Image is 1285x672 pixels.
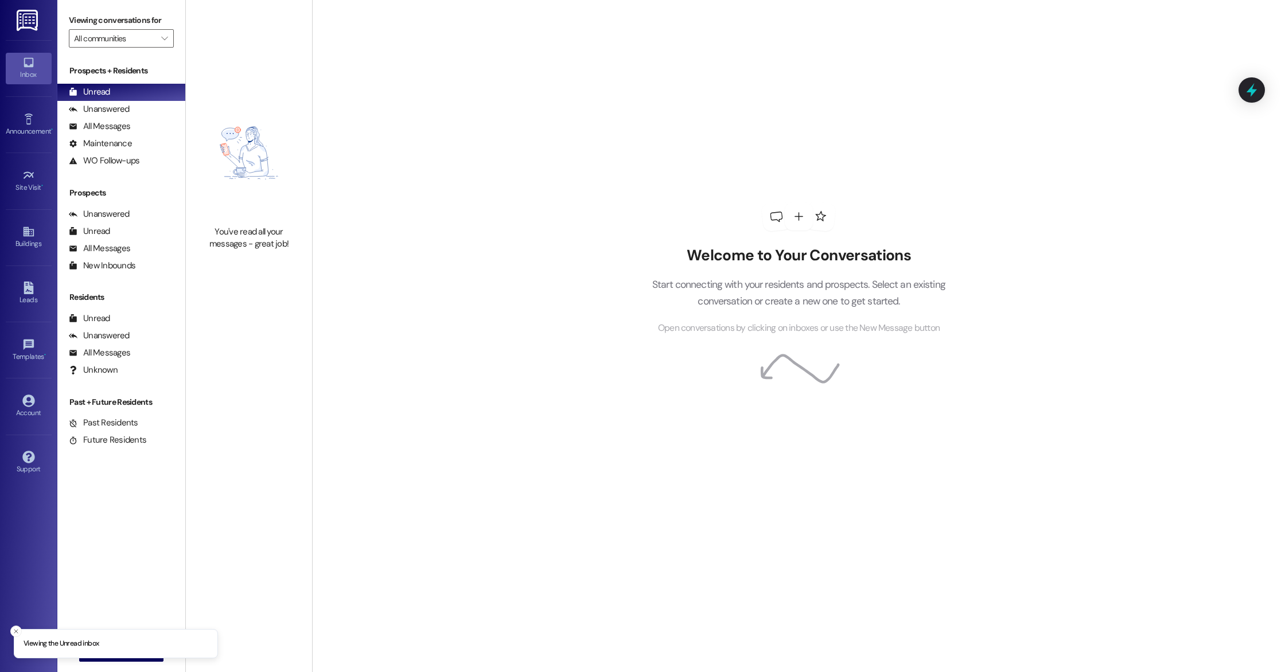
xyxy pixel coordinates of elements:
div: WO Follow-ups [69,155,139,167]
div: All Messages [69,120,130,132]
i:  [161,34,168,43]
a: Account [6,391,52,422]
div: Unanswered [69,103,130,115]
span: Open conversations by clicking on inboxes or use the New Message button [658,321,940,335]
div: Unknown [69,364,118,376]
label: Viewing conversations for [69,11,174,29]
a: Support [6,447,52,478]
div: Unanswered [69,330,130,342]
div: You've read all your messages - great job! [198,226,299,251]
a: Templates • [6,335,52,366]
h2: Welcome to Your Conversations [634,247,963,265]
div: Unread [69,225,110,237]
button: Close toast [10,626,22,637]
div: Residents [57,291,185,303]
span: • [51,126,53,134]
div: New Inbounds [69,260,135,272]
span: • [44,351,46,359]
div: Future Residents [69,434,146,446]
div: Prospects + Residents [57,65,185,77]
p: Viewing the Unread inbox [24,639,99,649]
input: All communities [74,29,155,48]
div: Unanswered [69,208,130,220]
div: Unread [69,312,110,325]
a: Buildings [6,222,52,253]
a: Inbox [6,53,52,84]
span: • [41,182,43,190]
div: Prospects [57,187,185,199]
a: Site Visit • [6,166,52,197]
img: empty-state [198,85,299,220]
div: Unread [69,86,110,98]
a: Leads [6,278,52,309]
div: All Messages [69,243,130,255]
div: Past + Future Residents [57,396,185,408]
div: Past Residents [69,417,138,429]
img: ResiDesk Logo [17,10,40,31]
div: All Messages [69,347,130,359]
p: Start connecting with your residents and prospects. Select an existing conversation or create a n... [634,276,963,309]
div: Maintenance [69,138,132,150]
